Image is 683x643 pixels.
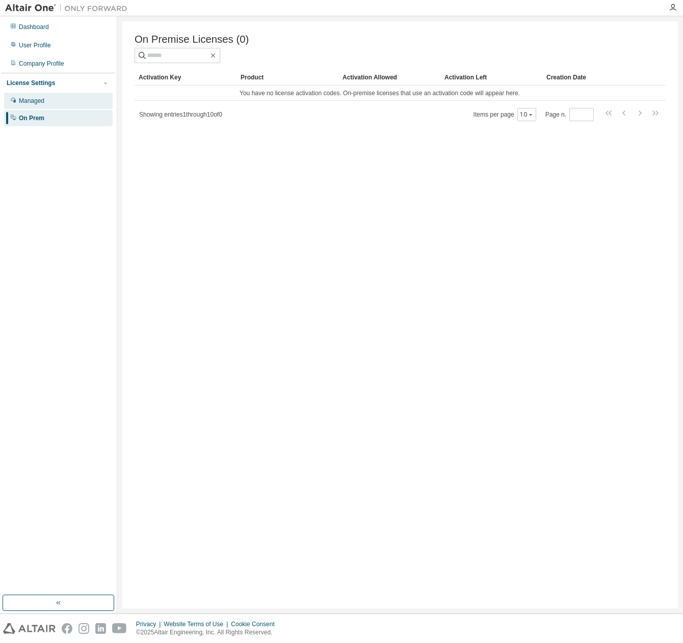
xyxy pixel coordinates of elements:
div: Activation Left [444,69,538,86]
img: linkedin.svg [95,623,106,634]
div: Dashboard [19,23,49,31]
div: User Profile [19,41,51,49]
div: Managed [19,97,44,105]
div: Creation Date [546,69,621,86]
span: Page n. [545,108,594,121]
span: Items per page [474,108,536,121]
p: © 2025 Altair Engineering, Inc. All Rights Reserved. [136,628,281,637]
img: facebook.svg [62,623,72,634]
div: Product [241,69,334,86]
div: Privacy [136,620,164,628]
img: youtube.svg [112,623,127,634]
img: altair_logo.svg [3,623,56,634]
td: You have no license activation codes. On-premise licenses that use an activation code will appear... [135,86,625,101]
span: On Premise Licenses (0) [135,34,249,45]
img: instagram.svg [78,623,89,634]
img: Altair One [5,3,133,13]
div: Cookie Consent [231,620,280,628]
div: License Settings [7,79,55,87]
div: Website Terms of Use [164,620,231,628]
div: Company Profile [19,60,64,68]
div: On Prem [19,114,44,122]
div: Activation Allowed [343,69,436,86]
button: 10 [520,110,534,119]
div: Activation Key [139,69,232,86]
span: Showing entries 1 through 10 of 0 [139,111,222,118]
